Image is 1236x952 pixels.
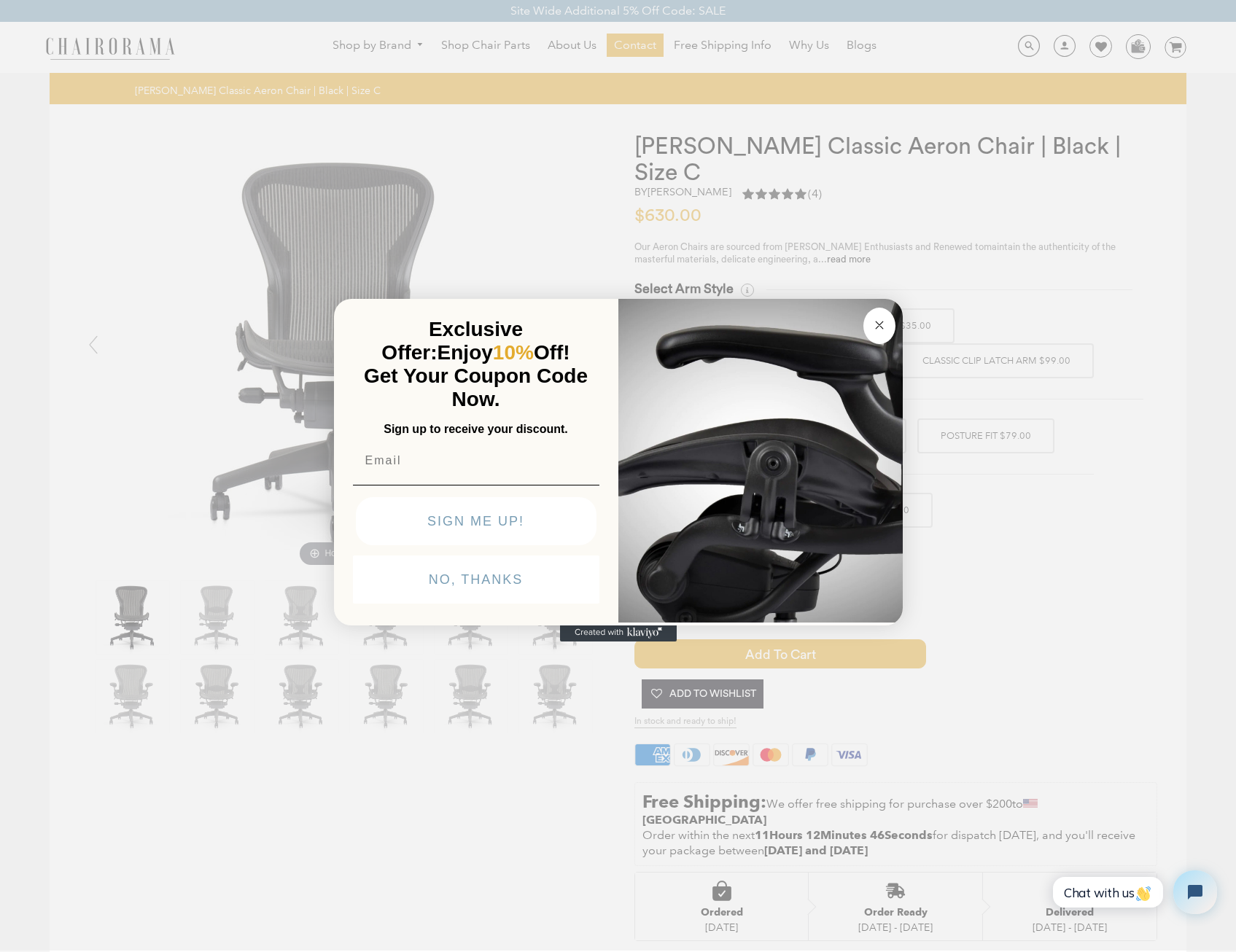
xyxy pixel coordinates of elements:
button: Close dialog [863,308,895,344]
iframe: Tidio Chat [1037,858,1229,926]
span: Sign up to receive your discount. [384,423,567,435]
input: Email [353,446,599,475]
img: 92d77583-a095-41f6-84e7-858462e0427a.jpeg [618,296,903,623]
button: SIGN ME UP! [356,497,596,545]
span: Get Your Coupon Code Now. [364,364,588,410]
span: Enjoy Off! [438,341,570,364]
button: NO, THANKS [353,555,599,604]
a: Created with Klaviyo - opens in a new tab [560,624,677,641]
span: Exclusive Offer: [381,318,523,364]
span: 10% [493,341,534,364]
img: underline [353,485,599,485]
